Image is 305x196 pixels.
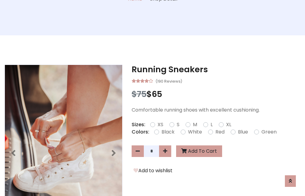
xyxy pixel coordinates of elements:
[132,65,300,74] h3: Running Sneakers
[226,121,231,128] label: XL
[177,121,179,128] label: S
[188,128,202,136] label: White
[132,167,174,175] button: Add to wishlist
[132,121,145,128] p: Sizes:
[215,128,225,136] label: Red
[193,121,197,128] label: M
[132,128,149,136] p: Colors:
[238,128,248,136] label: Blue
[161,128,175,136] label: Black
[176,145,222,157] button: Add To Cart
[158,121,163,128] label: XS
[261,128,277,136] label: Green
[132,106,300,114] p: Comfortable running shoes with excellent cushioning.
[211,121,213,128] label: L
[155,77,182,84] small: (190 Reviews)
[132,88,147,100] span: $75
[132,89,300,99] h3: $
[152,88,162,100] span: 65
